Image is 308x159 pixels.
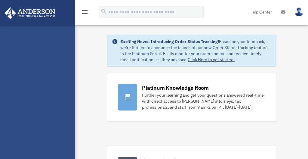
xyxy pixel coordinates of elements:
[294,8,303,16] img: User Pic
[81,8,88,16] i: menu
[188,57,235,62] a: Click Here to get started!
[142,92,265,110] div: Further your learning and get your questions answered real-time with direct access to [PERSON_NAM...
[100,8,107,15] i: search
[3,7,57,19] img: Anderson Advisors Platinum Portal
[120,39,271,63] div: Based on your feedback, we're thrilled to announce the launch of our new Order Status Tracking fe...
[81,11,88,16] a: menu
[142,84,209,92] div: Platinum Knowledge Room
[120,39,219,44] strong: Exciting News: Introducing Order Status Tracking!
[107,73,276,122] a: Platinum Knowledge Room Further your learning and get your questions answered real-time with dire...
